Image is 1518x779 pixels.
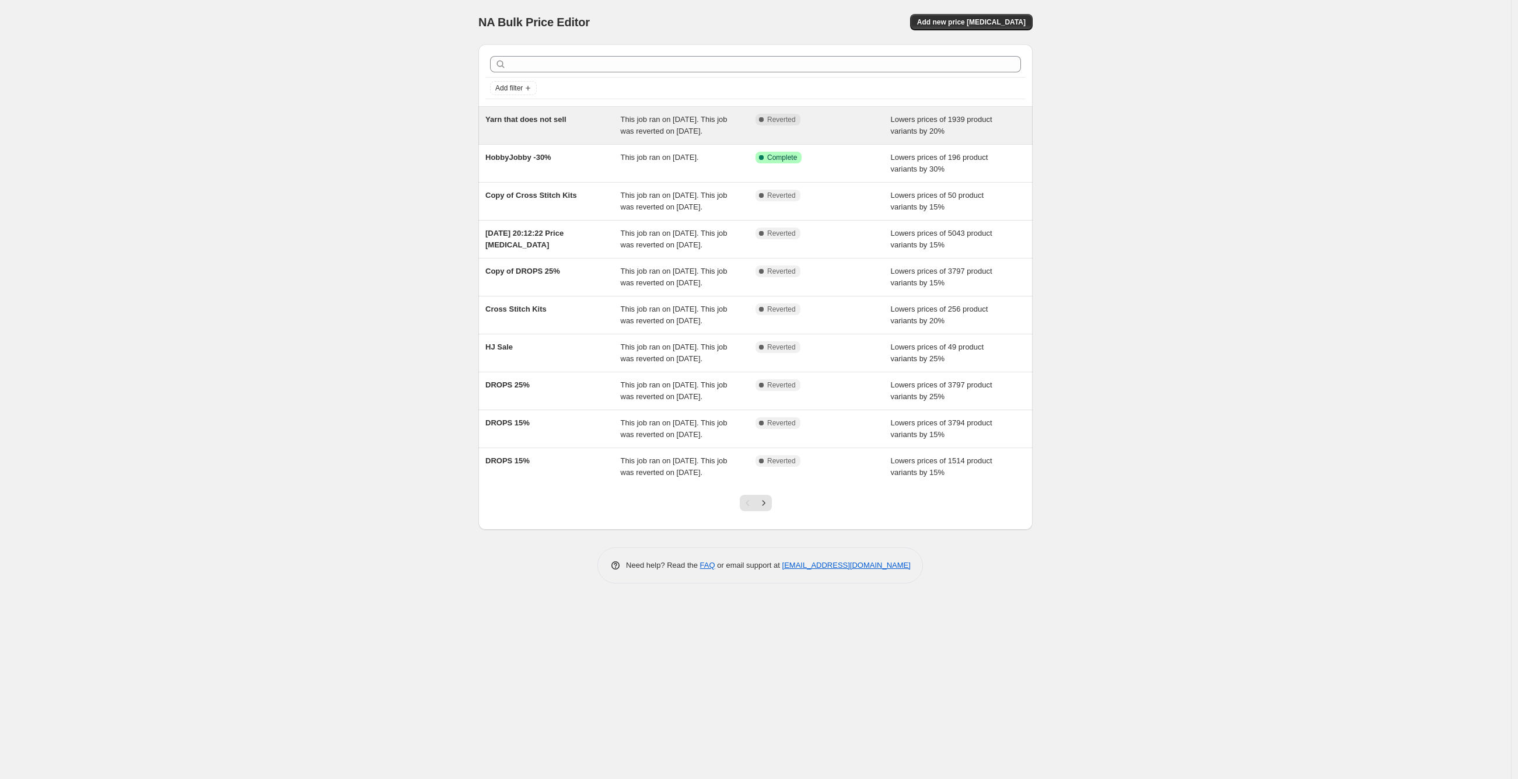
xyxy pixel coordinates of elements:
span: HobbyJobby -30% [485,153,551,162]
a: FAQ [700,561,715,570]
span: Reverted [767,115,796,124]
span: This job ran on [DATE]. This job was reverted on [DATE]. [621,229,727,249]
span: HJ Sale [485,343,513,351]
span: This job ran on [DATE]. This job was reverted on [DATE]. [621,115,727,135]
span: DROPS 15% [485,418,530,427]
span: Copy of Cross Stitch Kits [485,191,577,200]
span: This job ran on [DATE]. This job was reverted on [DATE]. [621,305,727,325]
span: Lowers prices of 3797 product variants by 15% [891,267,992,287]
span: Copy of DROPS 25% [485,267,560,275]
button: Add filter [490,81,537,95]
span: [DATE] 20:12:22 Price [MEDICAL_DATA] [485,229,564,249]
span: Cross Stitch Kits [485,305,547,313]
span: DROPS 25% [485,380,530,389]
span: Lowers prices of 49 product variants by 25% [891,343,984,363]
span: This job ran on [DATE]. This job was reverted on [DATE]. [621,380,727,401]
span: Lowers prices of 196 product variants by 30% [891,153,988,173]
span: Lowers prices of 1514 product variants by 15% [891,456,992,477]
span: Reverted [767,343,796,352]
span: Add filter [495,83,523,93]
span: Lowers prices of 256 product variants by 20% [891,305,988,325]
span: This job ran on [DATE]. This job was reverted on [DATE]. [621,267,727,287]
nav: Pagination [740,495,772,511]
span: Reverted [767,380,796,390]
span: Lowers prices of 3797 product variants by 25% [891,380,992,401]
span: Add new price [MEDICAL_DATA] [917,18,1026,27]
button: Next [755,495,772,511]
span: Reverted [767,456,796,466]
span: Complete [767,153,797,162]
span: Reverted [767,418,796,428]
span: NA Bulk Price Editor [478,16,590,29]
span: Reverted [767,229,796,238]
span: Lowers prices of 5043 product variants by 15% [891,229,992,249]
span: Lowers prices of 1939 product variants by 20% [891,115,992,135]
span: This job ran on [DATE]. [621,153,699,162]
span: This job ran on [DATE]. This job was reverted on [DATE]. [621,456,727,477]
span: Lowers prices of 3794 product variants by 15% [891,418,992,439]
span: Reverted [767,191,796,200]
span: Lowers prices of 50 product variants by 15% [891,191,984,211]
span: This job ran on [DATE]. This job was reverted on [DATE]. [621,191,727,211]
span: This job ran on [DATE]. This job was reverted on [DATE]. [621,343,727,363]
span: Reverted [767,267,796,276]
span: DROPS 15% [485,456,530,465]
span: Yarn that does not sell [485,115,566,124]
span: This job ran on [DATE]. This job was reverted on [DATE]. [621,418,727,439]
span: Need help? Read the [626,561,700,570]
span: Reverted [767,305,796,314]
a: [EMAIL_ADDRESS][DOMAIN_NAME] [782,561,911,570]
button: Add new price [MEDICAL_DATA] [910,14,1033,30]
span: or email support at [715,561,782,570]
